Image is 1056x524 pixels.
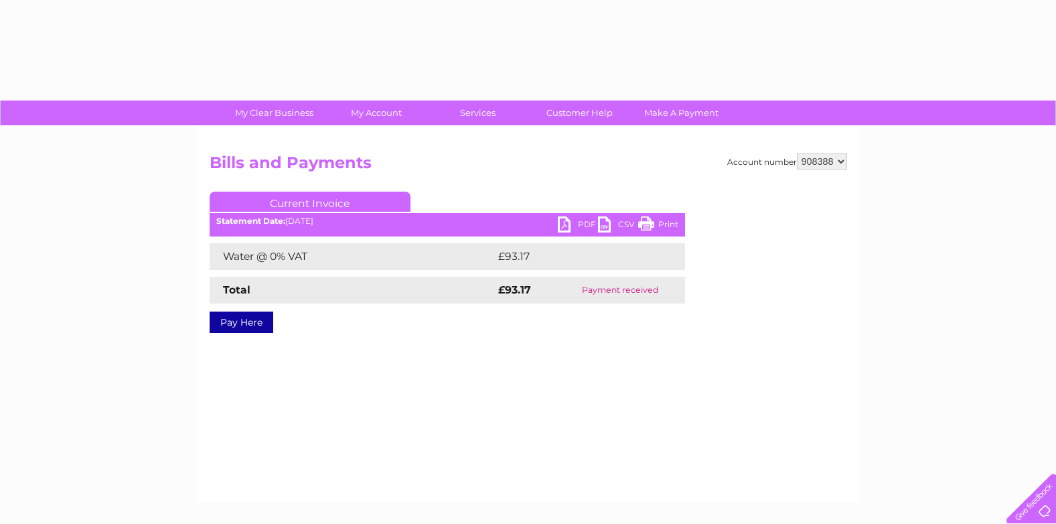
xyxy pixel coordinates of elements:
a: Services [423,101,533,125]
div: [DATE] [210,216,685,226]
h2: Bills and Payments [210,153,847,179]
a: Current Invoice [210,192,410,212]
a: Pay Here [210,312,273,333]
td: Payment received [556,277,684,304]
a: Make A Payment [626,101,737,125]
strong: Total [223,283,250,296]
a: CSV [598,216,638,236]
a: Print [638,216,678,236]
b: Statement Date: [216,216,285,226]
a: My Clear Business [219,101,329,125]
td: Water @ 0% VAT [210,243,495,270]
div: Account number [727,153,847,170]
strong: £93.17 [498,283,531,296]
a: My Account [321,101,431,125]
a: Customer Help [524,101,635,125]
a: PDF [558,216,598,236]
td: £93.17 [495,243,657,270]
